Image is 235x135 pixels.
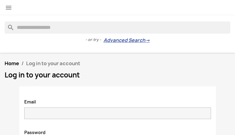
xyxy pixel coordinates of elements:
input: Search [5,21,230,34]
span: - or try - [85,37,104,43]
span: → [145,37,150,43]
i: search [5,21,12,29]
label: Email [20,96,41,105]
i:  [5,4,12,11]
a: Home [5,60,19,67]
a: Advanced Search→ [104,37,150,43]
span: Log in to your account [26,60,80,67]
h1: Log in to your account [5,71,230,79]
